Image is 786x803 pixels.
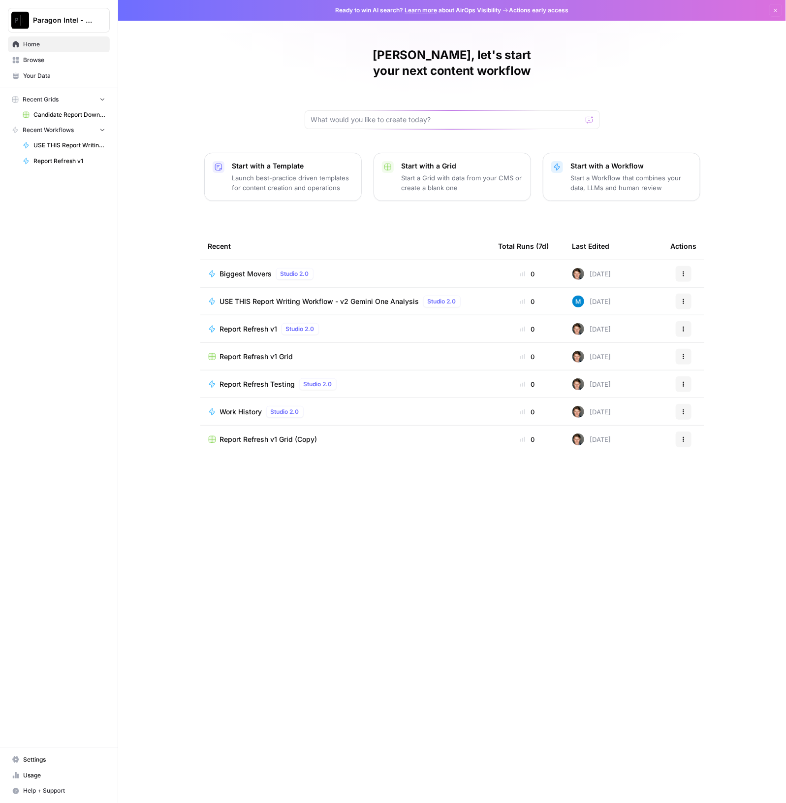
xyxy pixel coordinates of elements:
img: qw00ik6ez51o8uf7vgx83yxyzow9 [572,323,584,335]
button: Help + Support [8,783,110,799]
a: Report Refresh v1 Grid (Copy) [208,435,483,444]
span: Recent Workflows [23,126,74,134]
span: Paragon Intel - Bill / Ty / [PERSON_NAME] R&D [33,15,93,25]
div: 0 [499,352,557,362]
a: Learn more [405,6,438,14]
p: Start a Workflow that combines your data, LLMs and human review [571,173,692,193]
div: [DATE] [572,323,611,335]
div: 0 [499,379,557,389]
a: Candidate Report Download Sheet [18,107,110,123]
span: Biggest Movers [220,269,272,279]
a: Usage [8,768,110,783]
div: [DATE] [572,406,611,418]
span: Studio 2.0 [428,297,456,306]
span: Studio 2.0 [304,380,332,389]
p: Start with a Template [232,161,353,171]
span: Report Refresh v1 Grid (Copy) [220,435,317,444]
input: What would you like to create today? [311,115,582,125]
span: Work History [220,407,262,417]
span: Studio 2.0 [286,325,314,334]
span: Actions early access [509,6,569,15]
a: Report Refresh v1Studio 2.0 [208,323,483,335]
span: Ready to win AI search? about AirOps Visibility [336,6,502,15]
span: Recent Grids [23,95,59,104]
p: Start with a Workflow [571,161,692,171]
div: [DATE] [572,296,611,307]
a: Browse [8,52,110,68]
div: Total Runs (7d) [499,233,549,260]
span: USE THIS Report Writing Workflow - v2 Gemini One Analysis [220,297,419,306]
a: Report Refresh v1 Grid [208,352,483,362]
img: qw00ik6ez51o8uf7vgx83yxyzow9 [572,406,584,418]
span: Your Data [23,71,105,80]
div: 0 [499,269,557,279]
span: Candidate Report Download Sheet [33,110,105,119]
span: Report Refresh v1 [33,157,105,166]
a: Your Data [8,68,110,84]
span: Settings [23,755,105,764]
span: Report Refresh Testing [220,379,295,389]
a: Report Refresh TestingStudio 2.0 [208,378,483,390]
div: [DATE] [572,434,611,445]
div: [DATE] [572,351,611,363]
div: Last Edited [572,233,610,260]
a: Home [8,36,110,52]
span: Usage [23,771,105,780]
a: Biggest MoversStudio 2.0 [208,268,483,280]
div: 0 [499,297,557,306]
p: Start with a Grid [402,161,523,171]
button: Start with a WorkflowStart a Workflow that combines your data, LLMs and human review [543,153,700,201]
img: qw00ik6ez51o8uf7vgx83yxyzow9 [572,378,584,390]
button: Workspace: Paragon Intel - Bill / Ty / Colby R&D [8,8,110,33]
div: Actions [671,233,697,260]
a: Work HistoryStudio 2.0 [208,406,483,418]
h1: [PERSON_NAME], let's start your next content workflow [305,47,600,79]
button: Recent Grids [8,92,110,107]
img: qw00ik6ez51o8uf7vgx83yxyzow9 [572,268,584,280]
p: Start a Grid with data from your CMS or create a blank one [402,173,523,193]
span: Home [23,40,105,49]
img: Paragon Intel - Bill / Ty / Colby R&D Logo [11,11,29,29]
a: USE THIS Report Writing Workflow - v2 Gemini One AnalysisStudio 2.0 [208,296,483,307]
div: 0 [499,407,557,417]
span: Studio 2.0 [281,269,309,278]
button: Start with a GridStart a Grid with data from your CMS or create a blank one [374,153,531,201]
span: Report Refresh v1 [220,324,278,334]
img: konibmub03x0hqp2fy8ehikfjcod [572,296,584,307]
img: qw00ik6ez51o8uf7vgx83yxyzow9 [572,351,584,363]
span: Studio 2.0 [271,407,299,416]
div: Recent [208,233,483,260]
a: USE THIS Report Writing Workflow - v2 Gemini One Analysis [18,137,110,153]
div: 0 [499,324,557,334]
button: Recent Workflows [8,123,110,137]
div: [DATE] [572,268,611,280]
div: 0 [499,435,557,444]
a: Settings [8,752,110,768]
span: Browse [23,56,105,65]
a: Report Refresh v1 [18,153,110,169]
button: Start with a TemplateLaunch best-practice driven templates for content creation and operations [204,153,362,201]
img: qw00ik6ez51o8uf7vgx83yxyzow9 [572,434,584,445]
span: Report Refresh v1 Grid [220,352,293,362]
div: [DATE] [572,378,611,390]
span: USE THIS Report Writing Workflow - v2 Gemini One Analysis [33,141,105,150]
p: Launch best-practice driven templates for content creation and operations [232,173,353,193]
span: Help + Support [23,787,105,796]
